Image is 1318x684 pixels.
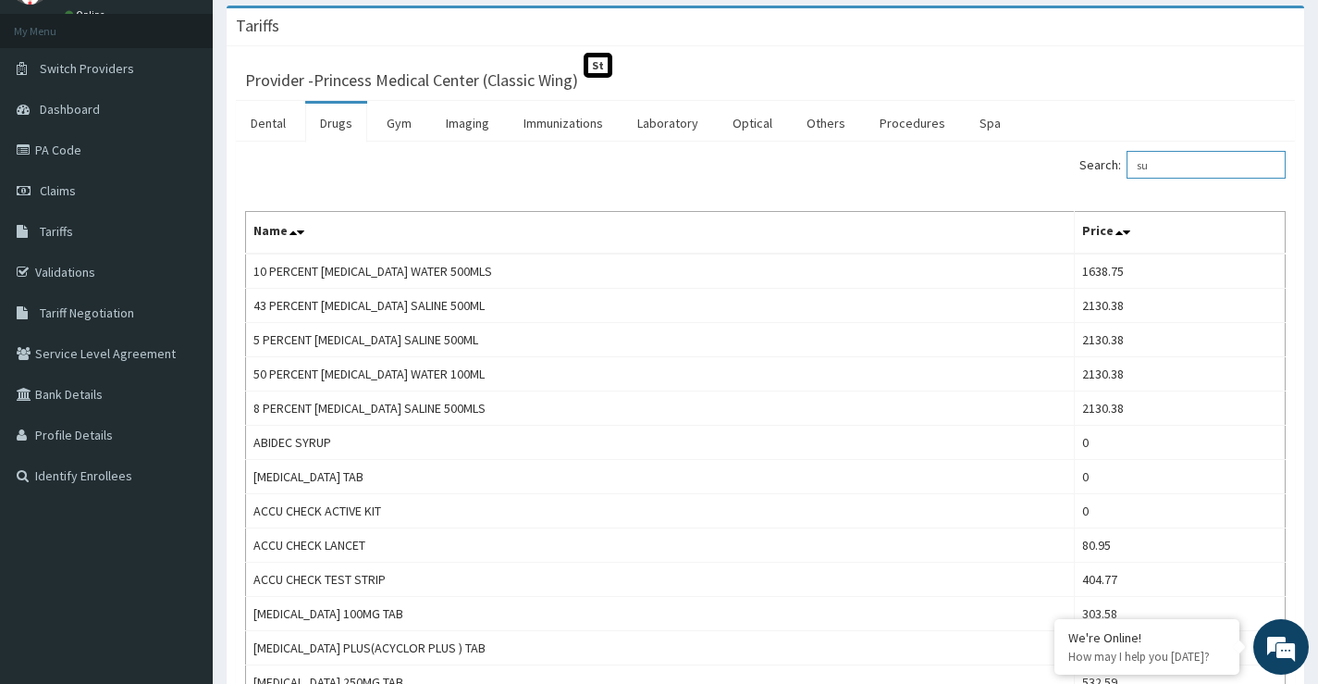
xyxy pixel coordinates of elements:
a: Gym [372,104,426,143]
td: 10 PERCENT [MEDICAL_DATA] WATER 500MLS [246,254,1075,289]
h3: Provider - Princess Medical Center (Classic Wing) [245,72,578,89]
img: d_794563401_company_1708531726252_794563401 [34,93,75,139]
div: Minimize live chat window [303,9,348,54]
a: Drugs [305,104,367,143]
span: Dashboard [40,101,100,118]
a: Imaging [431,104,504,143]
td: 8 PERCENT [MEDICAL_DATA] SALINE 500MLS [246,392,1075,426]
td: ABIDEC SYRUP [246,426,1075,460]
p: How may I help you today? [1068,649,1226,665]
td: [MEDICAL_DATA] 100MG TAB [246,597,1075,631]
div: Chat with us now [96,104,311,128]
a: Others [792,104,860,143]
td: [MEDICAL_DATA] TAB [246,460,1075,494]
a: Online [65,8,109,21]
td: ACCU CHECK LANCET [246,529,1075,563]
td: 80.95 [1075,529,1286,563]
span: Switch Providers [40,60,134,77]
td: 1638.75 [1075,254,1286,289]
td: 2130.38 [1075,392,1286,426]
span: Tariffs [40,223,73,240]
span: St [584,53,612,78]
a: Laboratory [622,104,713,143]
span: Tariff Negotiation [40,305,134,321]
td: 2130.38 [1075,357,1286,392]
textarea: Type your message and hit 'Enter' [9,473,352,538]
td: 2130.38 [1075,323,1286,357]
td: [MEDICAL_DATA] PLUS(ACYCLOR PLUS ) TAB [246,631,1075,665]
td: 50 PERCENT [MEDICAL_DATA] WATER 100ML [246,357,1075,392]
td: ACCU CHECK ACTIVE KIT [246,494,1075,529]
input: Search: [1127,151,1286,179]
td: 404.77 [1075,563,1286,597]
h3: Tariffs [236,18,279,34]
a: Dental [236,104,301,143]
a: Spa [965,104,1016,143]
a: Immunizations [509,104,618,143]
div: We're Online! [1068,629,1226,646]
td: 5 PERCENT [MEDICAL_DATA] SALINE 500ML [246,323,1075,357]
a: Procedures [865,104,960,143]
td: 0 [1075,494,1286,529]
td: 2130.38 [1075,289,1286,323]
th: Price [1075,212,1286,255]
label: Search: [1079,151,1286,179]
td: ACCU CHECK TEST STRIP [246,563,1075,597]
td: 0 [1075,460,1286,494]
a: Optical [718,104,787,143]
td: 303.58 [1075,597,1286,631]
span: Claims [40,182,76,199]
th: Name [246,212,1075,255]
span: We're online! [107,217,255,404]
td: 43 PERCENT [MEDICAL_DATA] SALINE 500ML [246,289,1075,323]
td: 0 [1075,426,1286,460]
